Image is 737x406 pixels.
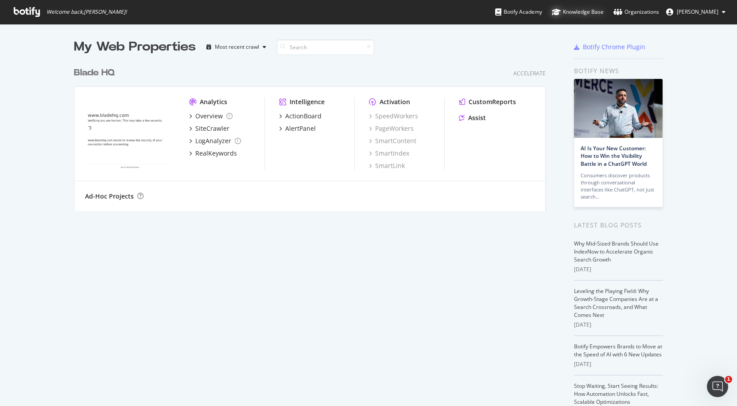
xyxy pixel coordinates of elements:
div: Analytics [200,98,227,106]
img: www.bladehq.com [85,98,175,169]
a: SmartIndex [369,149,409,158]
div: RealKeywords [195,149,237,158]
div: Intelligence [290,98,325,106]
a: SmartContent [369,137,416,145]
div: grid [74,56,553,211]
a: Stop Waiting, Start Seeing Results: How Automation Unlocks Fast, Scalable Optimizations [574,382,658,406]
a: Overview [189,112,233,121]
a: Assist [459,113,486,122]
button: [PERSON_NAME] [659,5,733,19]
div: My Web Properties [74,38,196,56]
a: SpeedWorkers [369,112,418,121]
div: Organizations [613,8,659,16]
a: RealKeywords [189,149,237,158]
div: Blade HQ [74,66,115,79]
div: Most recent crawl [215,44,259,50]
div: Ad-Hoc Projects [85,192,134,201]
a: CustomReports [459,98,516,106]
a: Botify Empowers Brands to Move at the Speed of AI with 6 New Updates [574,343,662,358]
div: SiteCrawler [195,124,229,133]
span: Welcome back, [PERSON_NAME] ! [47,8,127,16]
div: Latest Blog Posts [574,220,663,230]
a: Leveling the Playing Field: Why Growth-Stage Companies Are at a Search Crossroads, and What Comes... [574,287,658,319]
img: AI Is Your New Customer: How to Win the Visibility Battle in a ChatGPT World [574,79,663,138]
div: [DATE] [574,321,663,329]
div: Botify Academy [495,8,542,16]
div: Consumers discover products through conversational interfaces like ChatGPT, not just search… [581,172,656,200]
div: CustomReports [469,98,516,106]
a: PageWorkers [369,124,414,133]
div: Accelerate [513,70,546,77]
span: Jesse Hunsaker [677,8,718,16]
div: Activation [380,98,410,106]
a: Botify Chrome Plugin [574,43,645,51]
div: Knowledge Base [552,8,604,16]
a: Why Mid-Sized Brands Should Use IndexNow to Accelerate Organic Search Growth [574,240,659,263]
span: 1 [725,376,732,383]
a: Blade HQ [74,66,118,79]
div: LogAnalyzer [195,137,231,145]
div: [DATE] [574,265,663,273]
button: Most recent crawl [203,40,270,54]
a: SmartLink [369,161,405,170]
a: AlertPanel [279,124,316,133]
a: SiteCrawler [189,124,229,133]
div: ActionBoard [285,112,322,121]
a: LogAnalyzer [189,137,241,145]
a: ActionBoard [279,112,322,121]
div: AlertPanel [285,124,316,133]
div: Botify news [574,66,663,76]
div: Botify Chrome Plugin [583,43,645,51]
a: AI Is Your New Customer: How to Win the Visibility Battle in a ChatGPT World [581,144,647,167]
div: Overview [195,112,223,121]
input: Search [277,39,374,55]
iframe: Intercom live chat [707,376,728,397]
div: Assist [468,113,486,122]
div: [DATE] [574,360,663,368]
